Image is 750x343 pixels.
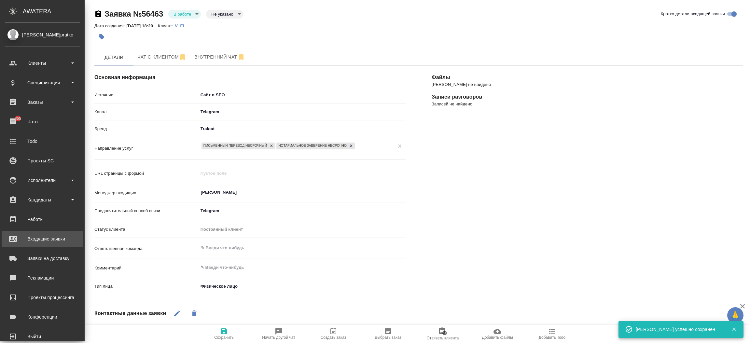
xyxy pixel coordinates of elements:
[432,93,743,101] h4: Записи разговоров
[198,224,406,235] div: Постоянный клиент
[198,169,406,178] input: Пустое поле
[306,325,361,343] button: Создать заказ
[2,211,83,227] a: Работы
[94,226,198,233] p: Статус клиента
[375,335,401,340] span: Выбрать заказ
[198,89,406,101] div: Сайт и SEO
[2,153,83,169] a: Проекты SC
[94,190,198,196] p: Менеджер входящих
[5,156,80,166] div: Проекты SC
[5,136,80,146] div: Todo
[276,143,348,149] div: Нотариальное заверение несрочно
[5,31,80,38] div: [PERSON_NAME]prutko
[175,23,190,28] a: V_FL
[94,30,109,44] button: Добавить тэг
[5,175,80,185] div: Исполнители
[2,309,83,325] a: Конференции
[2,289,83,306] a: Проекты процессинга
[194,53,245,61] span: Внутренний чат
[661,11,725,17] span: Кратко детали входящей заявки
[2,231,83,247] a: Входящие заявки
[5,58,80,68] div: Клиенты
[209,11,235,17] button: Не указано
[730,309,741,322] span: 🙏
[198,205,406,216] div: Telegram
[94,74,406,81] h4: Основная информация
[727,326,741,332] button: Закрыть
[94,283,198,290] p: Тип лица
[200,244,382,252] input: ✎ Введи что-нибудь
[94,126,198,132] p: Бренд
[237,53,245,61] svg: Отписаться
[94,309,166,317] h4: Контактные данные заявки
[214,335,234,340] span: Сохранить
[361,325,415,343] button: Выбрать заказ
[94,145,198,152] p: Направление услуг
[201,143,268,149] div: Письменный перевод несрочный
[470,325,525,343] button: Добавить файлы
[402,247,403,249] button: Open
[133,49,190,65] button: 6632626987 (son_vol) - (undefined)
[251,325,306,343] button: Начать другой чат
[482,335,513,340] span: Добавить файлы
[137,53,187,61] span: Чат с клиентом
[172,11,193,17] button: В работе
[539,335,565,340] span: Добавить Todo
[198,123,406,134] div: Traktat
[187,306,202,321] button: Удалить
[5,332,80,341] div: Выйти
[432,74,743,81] h4: Файлы
[5,234,80,244] div: Входящие заявки
[415,325,470,343] button: Отвязать клиента
[5,195,80,205] div: Кандидаты
[427,336,459,340] span: Отвязать клиента
[5,97,80,107] div: Заказы
[432,81,743,88] p: [PERSON_NAME] не найдено
[262,335,295,340] span: Начать другой чат
[94,23,126,28] p: Дата создания:
[5,214,80,224] div: Работы
[11,115,25,122] span: 355
[169,306,185,321] button: Редактировать
[168,10,201,19] div: В работе
[158,23,175,28] p: Клиент:
[198,281,337,292] div: Физическое лицо
[525,325,579,343] button: Добавить Todo
[5,273,80,283] div: Рекламации
[94,10,102,18] button: Скопировать ссылку
[126,23,158,28] p: [DATE] 18:20
[94,109,198,115] p: Канал
[23,5,85,18] div: AWATERA
[94,92,198,98] p: Источник
[5,78,80,88] div: Спецификации
[2,270,83,286] a: Рекламации
[5,117,80,127] div: Чаты
[5,254,80,263] div: Заявки на доставку
[2,114,83,130] a: 355Чаты
[94,245,198,252] p: Ответственная команда
[197,325,251,343] button: Сохранить
[727,307,743,323] button: 🙏
[321,335,346,340] span: Создать заказ
[98,53,130,62] span: Детали
[198,106,406,117] div: Telegram
[636,326,722,333] div: [PERSON_NAME] успешно сохранен
[94,208,198,214] p: Предпочтительный способ связи
[179,53,187,61] svg: Отписаться
[5,312,80,322] div: Конференции
[432,101,743,107] p: Записей не найдено
[94,265,198,271] p: Комментарий
[402,192,403,193] button: Open
[2,250,83,267] a: Заявки на доставку
[5,293,80,302] div: Проекты процессинга
[206,10,243,19] div: В работе
[2,133,83,149] a: Todo
[104,9,163,18] a: Заявка №56463
[94,170,198,177] p: URL страницы с формой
